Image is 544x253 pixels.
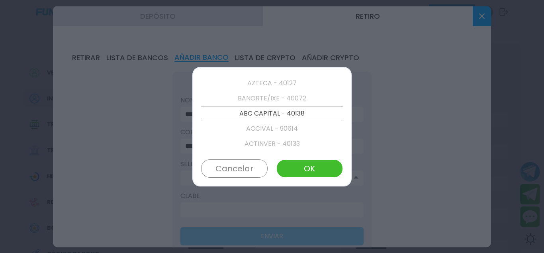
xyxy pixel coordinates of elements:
[201,76,343,91] p: AZTECA - 40127
[201,91,343,106] p: BANORTE/IXE - 40072
[201,136,343,151] p: ACTINVER - 40133
[201,121,343,136] p: ACCIVAL - 90614
[201,106,343,121] p: ABC CAPITAL - 40138
[201,159,268,178] button: Cancelar
[276,159,343,178] button: OK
